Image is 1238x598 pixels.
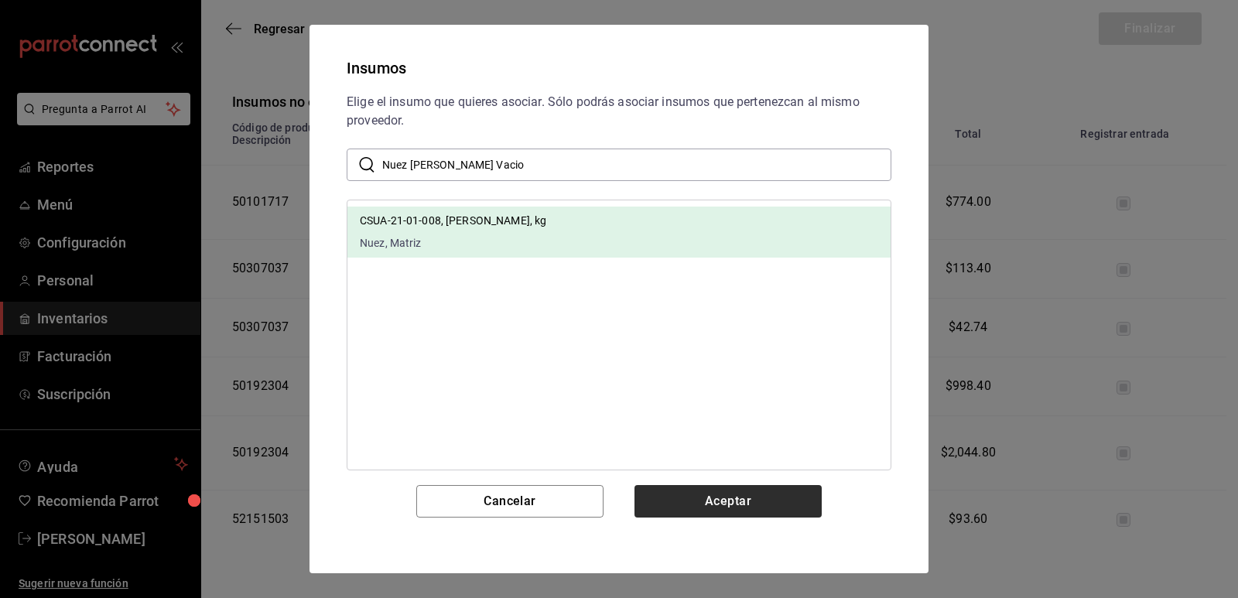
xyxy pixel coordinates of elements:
[634,485,822,518] button: Aceptar
[347,93,891,130] div: Elige el insumo que quieres asociar. Sólo podrás asociar insumos que pertenezcan al mismo proveedor.
[360,235,546,251] span: Nuez, Matriz
[416,485,604,518] button: Cancelar
[347,56,891,80] div: Insumos
[360,213,546,229] p: CSUA-21-01-008, [PERSON_NAME], kg
[382,149,891,180] input: Buscar insumo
